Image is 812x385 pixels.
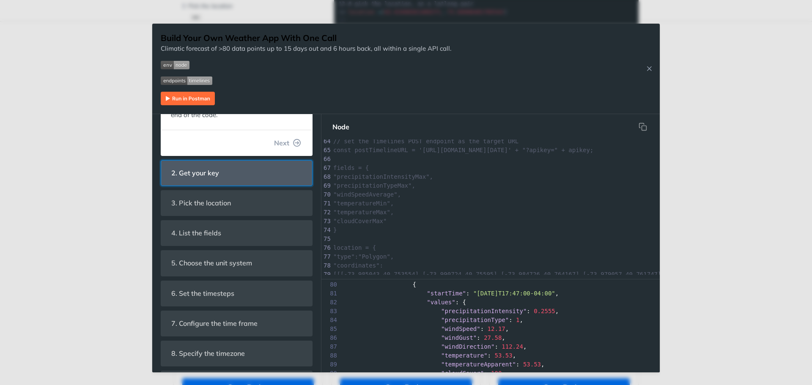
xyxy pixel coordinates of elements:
[494,352,512,359] span: 53.53
[321,190,330,199] div: 70
[321,146,330,155] div: 65
[333,191,401,198] span: "windSpeedAverage",
[165,315,263,332] span: 7. Configure the time frame
[161,76,212,85] img: endpoint
[165,255,258,271] span: 5. Choose the unit system
[321,137,330,146] div: 64
[161,160,313,186] section: 2. Get your key
[161,92,215,105] img: Run in Postman
[523,361,541,368] span: 53.53
[161,44,451,54] p: Climatic forecast of >80 data points up to 15 days out and 6 hours back, all within a single API ...
[321,243,330,252] div: 76
[441,361,516,368] span: "temperatureApparent"
[165,285,240,302] span: 6. Set the timesteps
[321,307,340,316] span: 83
[484,334,502,341] span: 27.58
[321,280,660,289] div: {
[161,32,451,44] h1: Build Your Own Weather App With One Call
[321,369,660,378] div: : ,
[161,190,313,216] section: 3. Pick the location
[321,369,340,378] span: 90
[321,342,660,351] div: : ,
[333,182,415,189] span: "precipitationTypeMax",
[161,311,313,336] section: 7. Configure the time frame
[274,138,289,148] span: Next
[473,290,555,297] span: "[DATE]T17:47:00-04:00"
[161,341,313,366] section: 8. Specify the timezone
[321,181,330,190] div: 69
[427,299,455,306] span: "values"
[441,317,509,323] span: "precipitationType"
[321,325,340,333] span: 85
[321,333,660,342] div: : ,
[516,317,519,323] span: 1
[321,270,330,279] div: 79
[321,261,330,270] div: 78
[321,164,330,172] div: 67
[441,370,484,377] span: "cloudCover"
[321,298,660,307] div: : {
[321,289,340,298] span: 81
[321,360,340,369] span: 89
[333,218,387,224] span: "cloudCoverMax"
[326,118,356,135] button: Node
[267,134,308,151] button: Next
[165,345,251,362] span: 8. Specify the timezone
[333,253,394,260] span: "type":"Polygon",
[321,298,340,307] span: 82
[333,209,394,216] span: "temperatureMax",
[165,225,227,241] span: 4. List the fields
[321,155,330,164] div: 66
[441,308,527,314] span: "precipitationIntensity"
[491,370,502,377] span: 100
[321,325,660,333] div: : ,
[165,195,237,211] span: 3. Pick the location
[161,60,451,70] span: Expand image
[534,308,555,314] span: 0.2555
[634,118,651,135] button: Copy
[161,93,215,101] a: Expand image
[321,316,660,325] div: : ,
[161,61,189,69] img: env
[333,244,376,251] span: location = {
[161,220,313,246] section: 4. List the fields
[333,164,369,171] span: fields = {
[441,325,480,332] span: "windSpeed"
[441,343,494,350] span: "windDirection"
[161,76,451,85] span: Expand image
[333,271,750,278] span: [[[-73.985043,40.753554],[-73.990724,40.75595],[-73.984726,40.764167],[-73.979057,40.761747],[-73...
[321,172,330,181] div: 68
[321,252,330,261] div: 77
[165,165,225,181] span: 2. Get your key
[321,351,660,360] div: : ,
[321,235,330,243] div: 75
[161,281,313,306] section: 6. Set the timesteps
[321,226,330,235] div: 74
[321,342,340,351] span: 87
[639,123,647,131] svg: hidden
[333,138,518,145] span: // set the Timelines POST endpoint as the target URL
[321,360,660,369] div: : ,
[643,64,656,73] button: Close Recipe
[427,290,466,297] span: "startTime"
[321,280,340,289] span: 80
[321,289,660,298] div: : ,
[502,343,523,350] span: 112.24
[321,333,340,342] span: 86
[321,217,330,226] div: 73
[441,352,488,359] span: "temperature"
[333,173,433,180] span: "precipitationIntensityMax",
[488,325,505,332] span: 12.17
[321,316,340,325] span: 84
[321,307,660,316] div: : ,
[321,199,330,208] div: 71
[333,262,383,269] span: "coordinates":
[321,208,330,217] div: 72
[333,227,337,233] span: }
[441,334,477,341] span: "windGust"
[321,351,340,360] span: 88
[333,200,394,207] span: "temperatureMin",
[161,250,313,276] section: 5. Choose the unit system
[333,147,593,153] span: const postTimelineURL = '[URL][DOMAIN_NAME][DATE]' + "?apikey=" + apikey;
